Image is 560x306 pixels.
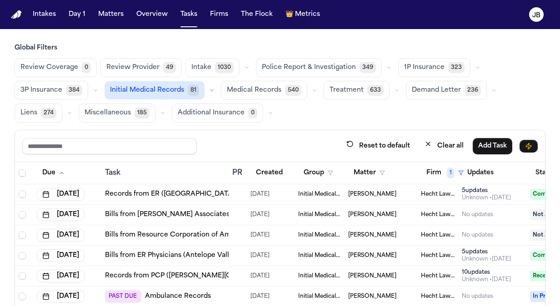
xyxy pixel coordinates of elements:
[448,62,465,73] span: 323
[462,248,511,256] div: 5 update s
[250,208,270,221] span: 4/21/2025, 8:28:43 AM
[348,272,396,280] span: Jose Crespo
[447,168,455,178] span: 1
[19,252,26,259] span: Select row
[298,191,341,198] span: Initial Medical Records
[341,138,415,154] button: Reset to default
[232,168,243,178] div: PR
[462,276,511,283] div: Last updated by System at 4/3/2025, 12:22:51 PM
[282,6,324,23] button: crownMetrics
[360,62,376,73] span: 349
[298,232,341,239] span: Initial Medical Records
[462,165,499,181] button: Updates
[37,165,70,181] button: Due
[19,191,26,198] span: Select row
[250,229,270,242] span: 4/21/2025, 8:28:43 AM
[250,165,288,181] button: Created
[398,58,470,77] button: 1P Insurance323
[15,104,62,123] button: Liens274
[37,249,85,262] button: [DATE]
[178,109,245,118] span: Additional Insurance
[37,229,85,242] button: [DATE]
[221,81,307,100] button: Medical Records540
[105,290,141,303] span: PAST DUE
[19,232,26,239] span: Select row
[421,232,455,239] span: Hecht Law Firm
[15,58,97,77] button: Review Coverage0
[105,210,304,219] a: Bills from [PERSON_NAME] Associates (ER [MEDICAL_DATA])
[298,293,341,300] span: Initial Medical Records
[79,104,155,123] button: Miscellaneous185
[250,188,270,201] span: 3/26/2025, 12:38:51 PM
[20,109,37,118] span: Liens
[462,194,511,202] div: Last updated by System at 4/17/2025, 2:08:06 PM
[462,256,511,263] div: Last updated by System at 4/22/2025, 2:51:41 PM
[20,63,78,72] span: Review Coverage
[248,108,257,118] span: 0
[330,86,364,95] span: Treatment
[348,211,396,218] span: August Larson
[11,10,22,19] a: Home
[105,251,304,260] a: Bills from ER Physicians (Antelope Valley Medical Associates)
[237,6,276,23] a: The Flock
[37,290,85,303] button: [DATE]
[462,269,511,276] div: 10 update s
[11,10,22,19] img: Finch Logo
[406,81,487,100] button: Demand Letter236
[105,168,225,178] div: Task
[29,6,60,23] a: Intakes
[105,190,237,199] a: Records from ER ([GEOGRAPHIC_DATA])
[172,104,263,123] button: Additional Insurance0
[298,211,341,218] span: Initial Medical Records
[206,6,232,23] button: Firms
[19,293,26,300] span: Select row
[298,165,339,181] button: Group
[215,62,234,73] span: 1030
[177,6,201,23] a: Tasks
[462,211,493,218] div: No updates
[285,85,301,96] span: 540
[419,138,469,154] button: Clear all
[41,108,56,118] span: 274
[421,252,455,259] span: Hecht Law Firm
[250,270,270,282] span: 3/26/2025, 2:43:00 PM
[20,86,62,95] span: 3P Insurance
[82,62,91,73] span: 0
[185,58,240,77] button: Intake1030
[100,58,182,77] button: Review Provider49
[105,231,298,240] a: Bills from Resource Corporation of America (ER Physicians)
[404,63,445,72] span: 1P Insurance
[532,12,540,19] text: JB
[348,232,396,239] span: August Larson
[348,252,396,259] span: Jose Crespo
[191,63,211,72] span: Intake
[95,6,127,23] button: Matters
[421,293,455,300] span: Hecht Law Firm
[367,85,384,96] span: 633
[295,10,320,19] span: Metrics
[256,58,382,77] button: Police Report & Investigation349
[145,292,211,301] a: Ambulance Records
[188,85,199,96] span: 81
[19,272,26,280] span: Select row
[133,6,171,23] button: Overview
[465,85,481,96] span: 236
[135,108,150,118] span: 185
[65,6,89,23] button: Day 1
[421,191,455,198] span: Hecht Law Firm
[19,211,26,218] span: Select row
[105,81,205,99] button: Initial Medical Records81
[105,271,372,281] a: Records from PCP ([PERSON_NAME][GEOGRAPHIC_DATA], [GEOGRAPHIC_DATA])
[324,81,390,100] button: Treatment633
[348,191,396,198] span: Jose Crespo
[37,188,85,201] button: [DATE]
[110,86,184,95] span: Initial Medical Records
[227,86,281,95] span: Medical Records
[462,293,493,300] div: No updates
[298,252,341,259] span: Initial Medical Records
